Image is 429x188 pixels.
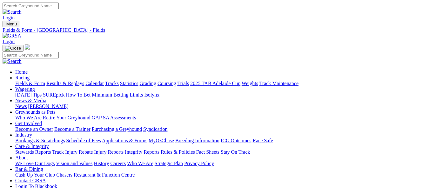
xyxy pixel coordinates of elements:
[3,39,15,44] a: Login
[158,81,176,86] a: Coursing
[56,172,135,178] a: Chasers Restaurant & Function Centre
[15,178,46,183] a: Contact GRSA
[161,149,195,155] a: Rules & Policies
[120,81,138,86] a: Statistics
[3,27,426,33] a: Fields & Form - [GEOGRAPHIC_DATA] - Fields
[5,46,21,51] img: Close
[221,149,250,155] a: Stay On Track
[52,149,93,155] a: Track Injury Rebate
[15,92,426,98] div: Wagering
[15,132,32,138] a: Industry
[85,81,104,86] a: Calendar
[28,104,68,109] a: [PERSON_NAME]
[15,149,426,155] div: Care & Integrity
[15,149,51,155] a: Stewards Reports
[15,98,46,103] a: News & Media
[15,104,426,109] div: News & Media
[102,138,147,143] a: Applications & Forms
[15,115,426,121] div: Greyhounds as Pets
[15,115,42,120] a: Who We Are
[3,21,19,27] button: Toggle navigation
[15,161,426,166] div: About
[15,172,426,178] div: Bar & Dining
[15,138,426,144] div: Industry
[125,149,159,155] a: Integrity Reports
[15,126,53,132] a: Become an Owner
[252,138,273,143] a: Race Safe
[15,144,49,149] a: Care & Integrity
[110,161,126,166] a: Careers
[15,155,28,160] a: About
[66,138,101,143] a: Schedule of Fees
[15,172,55,178] a: Cash Up Your Club
[92,126,142,132] a: Purchasing a Greyhound
[144,92,159,97] a: Isolynx
[3,15,15,20] a: Login
[94,149,124,155] a: Injury Reports
[15,121,42,126] a: Get Involved
[221,138,251,143] a: ICG Outcomes
[3,9,22,15] img: Search
[143,126,167,132] a: Syndication
[15,81,426,86] div: Racing
[3,52,59,58] input: Search
[15,92,42,97] a: [DATE] Tips
[3,3,59,9] input: Search
[43,92,64,97] a: SUREpick
[15,69,28,75] a: Home
[15,161,55,166] a: We Love Our Dogs
[177,81,189,86] a: Trials
[94,161,109,166] a: History
[15,109,55,115] a: Greyhounds as Pets
[92,115,136,120] a: GAP SA Assessments
[259,81,298,86] a: Track Maintenance
[149,138,174,143] a: MyOzChase
[127,161,153,166] a: Who We Are
[184,161,214,166] a: Privacy Policy
[15,75,30,80] a: Racing
[15,166,43,172] a: Bar & Dining
[25,44,30,50] img: logo-grsa-white.png
[92,92,143,97] a: Minimum Betting Limits
[6,22,17,26] span: Menu
[15,86,35,92] a: Wagering
[15,138,65,143] a: Bookings & Scratchings
[15,104,27,109] a: News
[46,81,84,86] a: Results & Replays
[54,126,90,132] a: Become a Trainer
[15,126,426,132] div: Get Involved
[56,161,92,166] a: Vision and Values
[140,81,156,86] a: Grading
[190,81,240,86] a: 2025 TAB Adelaide Cup
[196,149,219,155] a: Fact Sheets
[15,81,45,86] a: Fields & Form
[66,92,91,97] a: How To Bet
[3,58,22,64] img: Search
[175,138,219,143] a: Breeding Information
[3,45,23,52] button: Toggle navigation
[3,33,21,39] img: GRSA
[105,81,119,86] a: Tracks
[242,81,258,86] a: Weights
[155,161,183,166] a: Strategic Plan
[43,115,90,120] a: Retire Your Greyhound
